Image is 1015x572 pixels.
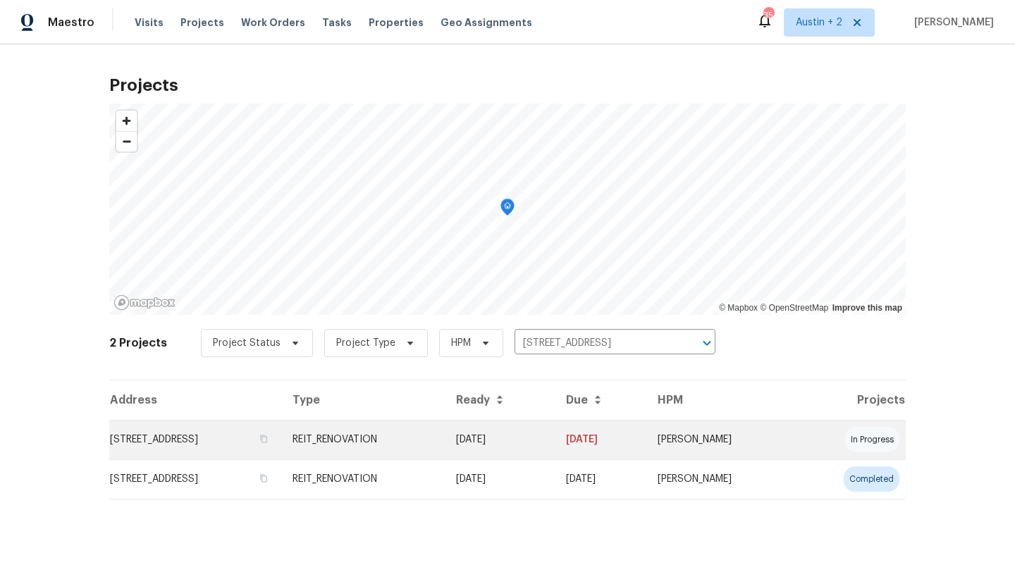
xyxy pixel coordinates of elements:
[113,294,176,311] a: Mapbox homepage
[445,459,555,499] td: [DATE]
[845,427,899,452] div: in progress
[48,15,94,30] span: Maestro
[646,459,794,499] td: [PERSON_NAME]
[109,380,281,420] th: Address
[109,336,167,350] h2: 2 Projects
[116,111,137,131] button: Zoom in
[451,336,471,350] span: HPM
[116,132,137,151] span: Zoom out
[832,303,902,313] a: Improve this map
[763,8,773,23] div: 35
[109,78,906,92] h2: Projects
[646,420,794,459] td: [PERSON_NAME]
[719,303,758,313] a: Mapbox
[241,15,305,30] span: Work Orders
[646,380,794,420] th: HPM
[555,380,646,420] th: Due
[180,15,224,30] span: Projects
[697,333,717,353] button: Open
[796,15,842,30] span: Austin + 2
[500,199,515,220] div: Map marker
[515,332,676,354] input: Search projects
[213,336,281,350] span: Project Status
[844,466,899,492] div: completed
[257,433,270,445] button: Copy Address
[794,380,906,420] th: Projects
[109,104,906,315] canvas: Map
[116,131,137,151] button: Zoom out
[281,380,445,420] th: Type
[760,303,828,313] a: OpenStreetMap
[109,459,281,499] td: [STREET_ADDRESS]
[109,420,281,459] td: [STREET_ADDRESS]
[322,18,352,27] span: Tasks
[281,459,445,499] td: REIT_RENOVATION
[135,15,164,30] span: Visits
[555,420,646,459] td: [DATE]
[555,459,646,499] td: [DATE]
[257,472,270,485] button: Copy Address
[336,336,395,350] span: Project Type
[281,420,445,459] td: REIT_RENOVATION
[445,380,555,420] th: Ready
[909,15,994,30] span: [PERSON_NAME]
[445,420,555,459] td: [DATE]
